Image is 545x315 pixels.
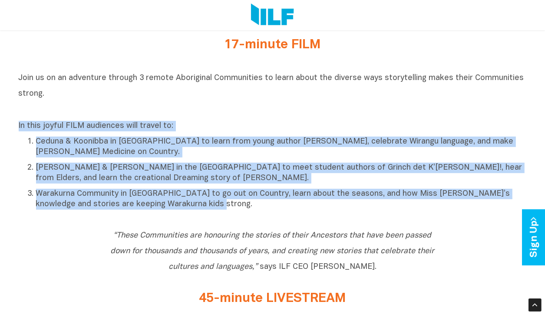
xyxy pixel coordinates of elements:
[528,298,542,312] div: Scroll Back to Top
[36,189,527,210] p: Warakurna Community in [GEOGRAPHIC_DATA] to go out on Country, learn about the seasons, and how M...
[36,137,527,157] p: Ceduna & Koonibba in [GEOGRAPHIC_DATA] to learn from young author [PERSON_NAME], celebrate Wirang...
[19,74,524,97] span: Join us on an adventure through 3 remote Aboriginal Communities to learn about the diverse ways s...
[111,232,435,271] i: “These Communities are honouring the stories of their Ancestors that have been passed down for th...
[110,38,436,52] h2: 17-minute FILM
[110,292,436,306] h2: 45-minute LIVESTREAM
[19,121,527,131] p: In this joyful FILM audiences will travel to:
[251,3,294,27] img: Logo
[111,232,435,271] span: says ILF CEO [PERSON_NAME].
[36,163,527,184] p: [PERSON_NAME] & [PERSON_NAME] in the [GEOGRAPHIC_DATA] to meet student authors of Grinch det K’[P...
